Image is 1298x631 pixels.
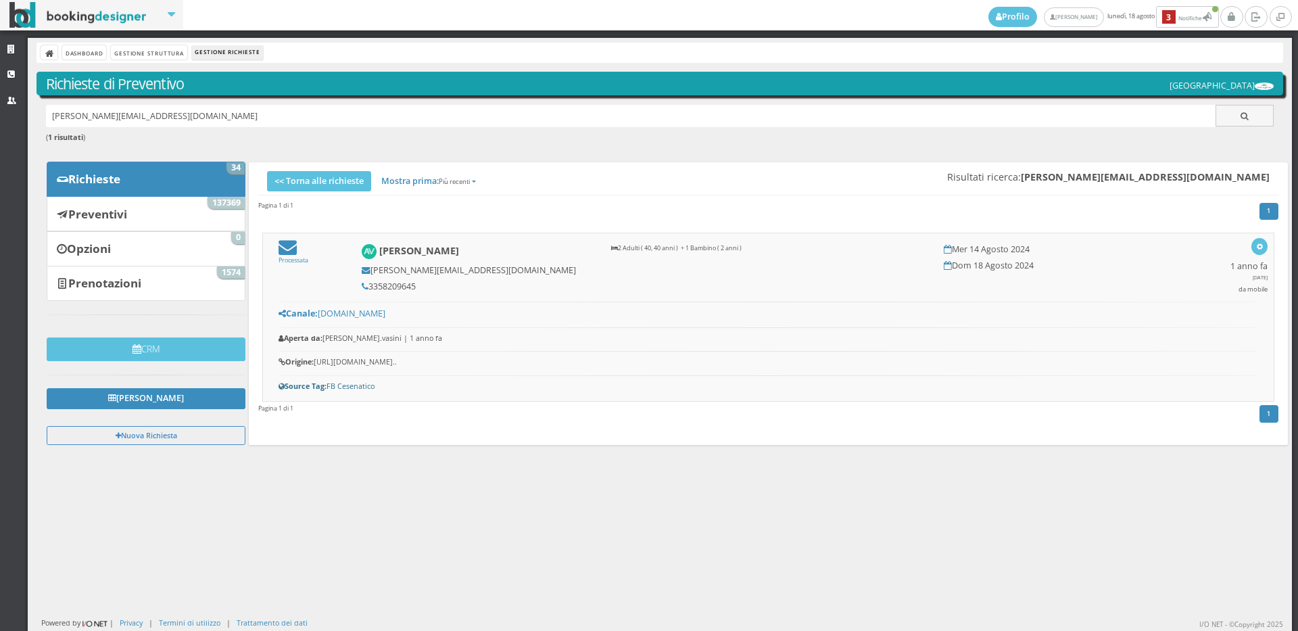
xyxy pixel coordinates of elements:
h3: Richieste di Preventivo [46,75,1274,93]
h6: FB Cesenatico [279,382,1259,391]
b: 1 risultati [48,132,83,142]
p: 2 Adulti ( 40, 40 anni ) + 1 Bambino ( 2 anni ) [611,244,926,253]
img: Alessandra Valenti [362,244,377,260]
b: Canale: [279,308,318,319]
b: Preventivi [68,206,127,222]
div: | [149,617,153,628]
span: 1574 [217,266,245,279]
a: Privacy [120,617,143,628]
a: Termini di utilizzo [159,617,220,628]
img: BookingDesigner.com [9,2,147,28]
h5: 1 anno fa [1230,261,1268,293]
h5: [GEOGRAPHIC_DATA] [1170,80,1274,91]
span: 0 [231,232,245,244]
a: 1 [1259,203,1279,220]
div: Powered by | [41,617,114,629]
b: Source Tag: [279,381,327,391]
b: 3 [1162,10,1176,24]
a: Profilo [988,7,1037,27]
a: [PERSON_NAME] [47,388,245,408]
small: da mobile [1239,285,1268,294]
a: Richieste 34 [47,162,245,197]
b: [PERSON_NAME] [379,244,459,257]
span: 137369 [208,197,245,209]
a: Preventivi 137369 [47,196,245,231]
button: Nuova Richiesta [47,426,245,444]
img: ea773b7e7d3611ed9c9d0608f5526cb6.png [1255,83,1274,90]
b: Richieste [68,171,120,187]
b: Opzioni [67,241,111,256]
h45: Pagina 1 di 1 [258,404,293,413]
span: 34 [226,162,245,174]
h45: Pagina 1 di 1 [258,201,293,210]
span: Risultati ricerca: [947,171,1270,183]
a: [PERSON_NAME] [1044,7,1104,27]
h5: [PERSON_NAME][EMAIL_ADDRESS][DOMAIN_NAME] [362,265,593,275]
h5: 3358209645 [362,281,593,291]
b: Origine: [279,356,314,367]
a: Opzioni 0 [47,231,245,266]
span: [DATE] [1253,274,1268,281]
b: Aperta da: [279,333,322,343]
img: ionet_small_logo.png [80,618,110,629]
a: Prenotazioni 1574 [47,266,245,301]
h6: [URL][DOMAIN_NAME].. [279,358,1259,367]
a: 1 [1259,405,1279,423]
input: Ricerca cliente - (inserisci il codice, il nome, il cognome, il numero di telefono o la mail) [46,105,1216,127]
a: Mostra prima: [374,171,483,191]
span: lunedì, 18 agosto [988,6,1220,28]
b: [PERSON_NAME][EMAIL_ADDRESS][DOMAIN_NAME] [1021,170,1270,183]
small: Più recenti [439,177,470,186]
li: Gestione Richieste [192,45,263,60]
button: CRM [47,337,245,361]
div: | [226,617,231,628]
a: Dashboard [62,45,106,60]
h5: Mer 14 Agosto 2024 [944,244,1175,254]
h6: ( ) [46,133,1274,142]
h5: [DOMAIN_NAME] [279,308,1259,319]
a: Processata [279,247,308,264]
b: Prenotazioni [68,275,141,291]
h5: Dom 18 Agosto 2024 [944,260,1175,271]
h6: [PERSON_NAME].vasini | 1 anno fa [279,334,1259,343]
a: Trattamento dei dati [237,617,308,628]
a: << Torna alle richieste [267,171,371,191]
a: Gestione Struttura [111,45,187,60]
button: 3Notifiche [1156,6,1219,28]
